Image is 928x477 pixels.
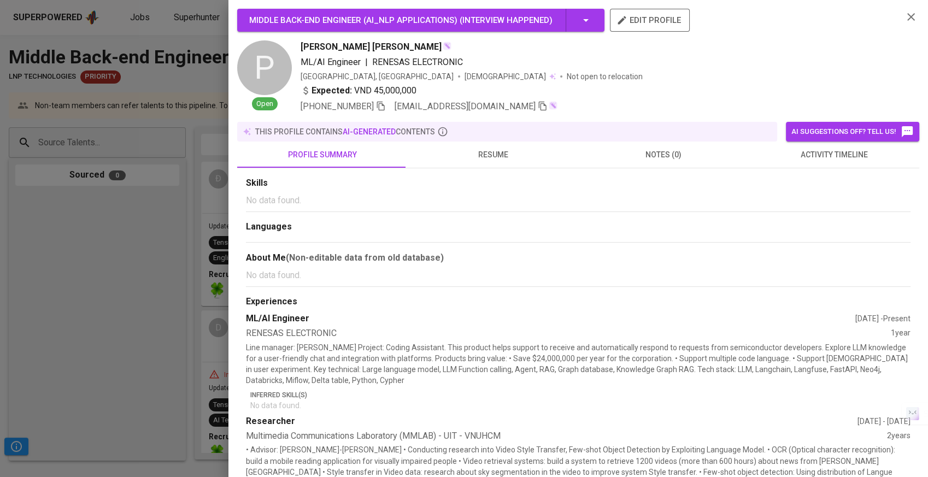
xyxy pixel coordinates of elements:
span: edit profile [619,13,681,27]
p: this profile contains contents [255,126,435,137]
span: AI suggestions off? Tell us! [791,125,914,138]
span: resume [414,148,572,162]
div: ML/AI Engineer [246,313,855,325]
div: [DATE] - Present [855,313,911,324]
div: 1 year [891,327,911,340]
img: magic_wand.svg [549,101,557,110]
span: AI-generated [343,127,396,136]
span: ML/AI Engineer [301,57,361,67]
div: 2 years [887,430,911,443]
p: No data found. [246,194,911,207]
div: Skills [246,177,911,190]
div: RENESAS ELECTRONIC [246,327,891,340]
div: VND 45,000,000 [301,84,416,97]
span: RENESAS ELECTRONIC [372,57,463,67]
div: Researcher [246,415,857,428]
b: Expected: [312,84,352,97]
b: (Non-editable data from old database) [286,252,444,263]
span: [PERSON_NAME] [PERSON_NAME] [301,40,442,54]
span: activity timeline [755,148,913,162]
div: About Me [246,251,911,264]
span: notes (0) [585,148,742,162]
p: No data found. [246,269,911,282]
span: [EMAIL_ADDRESS][DOMAIN_NAME] [395,101,536,111]
div: Multimedia Communications Laboratory (MMLAB) - UIT - VNUHCM [246,430,887,443]
img: magic_wand.svg [443,42,451,50]
div: Experiences [246,296,911,308]
p: Inferred Skill(s) [250,390,911,400]
div: Languages [246,221,911,233]
span: [DEMOGRAPHIC_DATA] [465,71,548,82]
div: P [237,40,292,95]
p: No data found. [250,400,911,411]
span: Middle Back-end Engineer (AI_NLP Applications) ( Interview happened ) [249,15,553,25]
span: Open [252,99,278,109]
button: Middle Back-end Engineer (AI_NLP Applications) (Interview happened) [237,9,604,32]
span: profile summary [244,148,401,162]
span: [PHONE_NUMBER] [301,101,374,111]
div: [GEOGRAPHIC_DATA], [GEOGRAPHIC_DATA] [301,71,454,82]
p: Line manager: [PERSON_NAME] Project: Coding Assistant. This product helps support to receive and ... [246,342,911,386]
button: edit profile [610,9,690,32]
a: edit profile [610,15,690,24]
p: Not open to relocation [567,71,643,82]
button: AI suggestions off? Tell us! [786,122,919,142]
div: [DATE] - [DATE] [857,416,911,427]
span: | [365,56,368,69]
